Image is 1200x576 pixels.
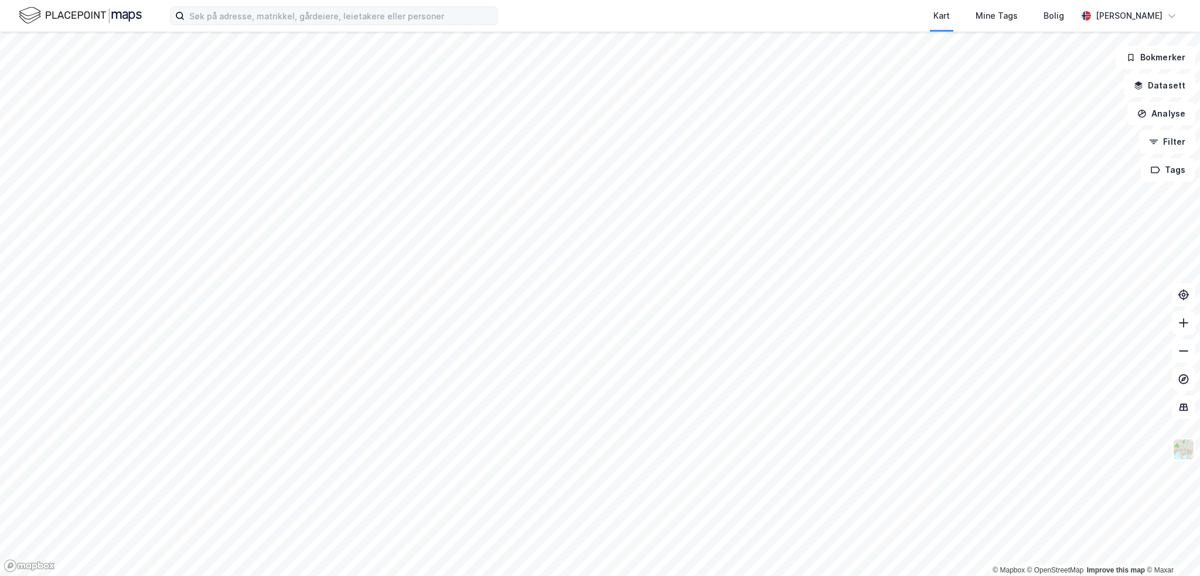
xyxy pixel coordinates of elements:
[1141,520,1200,576] div: Kontrollprogram for chat
[1044,9,1064,23] div: Bolig
[1139,130,1195,154] button: Filter
[1096,9,1162,23] div: [PERSON_NAME]
[976,9,1018,23] div: Mine Tags
[1116,46,1195,69] button: Bokmerker
[1087,566,1145,574] a: Improve this map
[185,7,497,25] input: Søk på adresse, matrikkel, gårdeiere, leietakere eller personer
[1172,438,1195,461] img: Z
[1127,102,1195,125] button: Analyse
[993,566,1025,574] a: Mapbox
[4,559,55,572] a: Mapbox homepage
[19,5,142,26] img: logo.f888ab2527a4732fd821a326f86c7f29.svg
[933,9,950,23] div: Kart
[1124,74,1195,97] button: Datasett
[1027,566,1084,574] a: OpenStreetMap
[1141,520,1200,576] iframe: Chat Widget
[1141,158,1195,182] button: Tags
